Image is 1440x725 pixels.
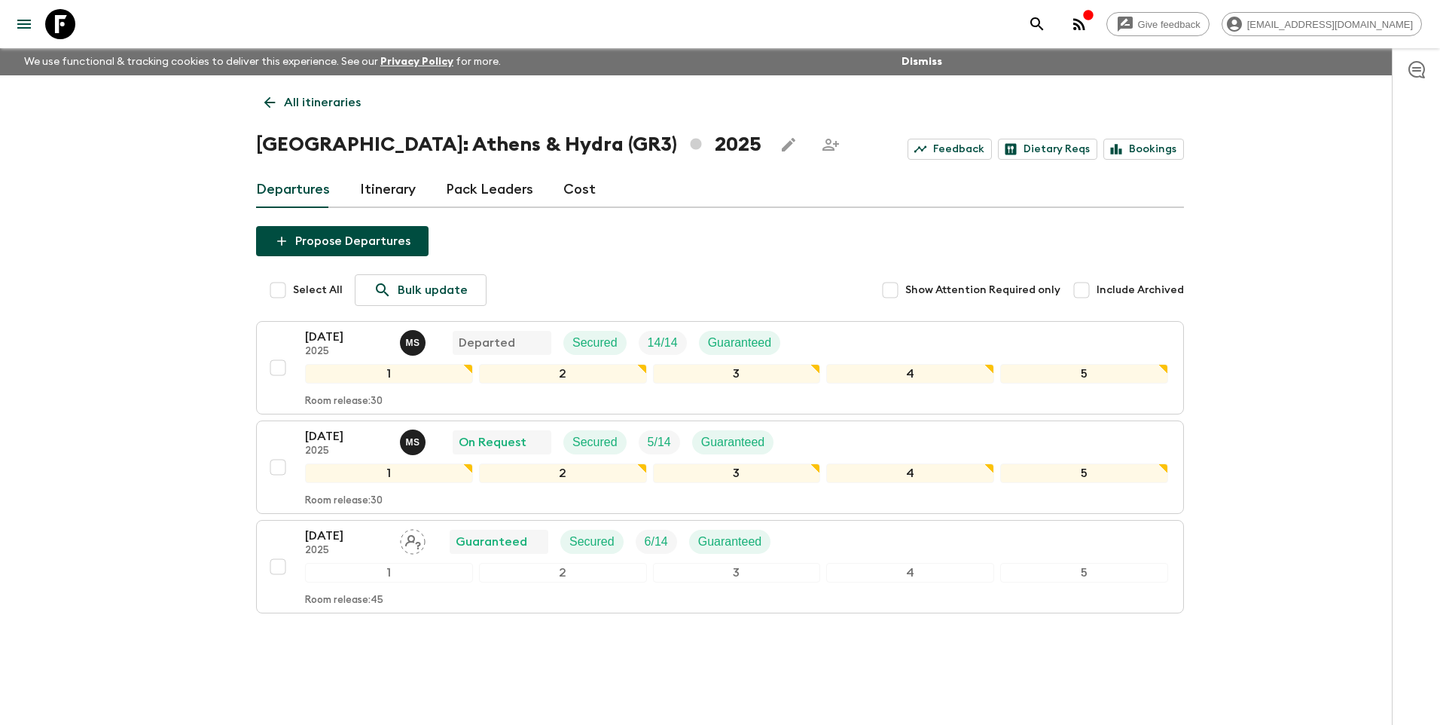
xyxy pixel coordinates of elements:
div: 5 [1000,364,1168,384]
p: Secured [569,533,615,551]
button: [DATE]2025Assign pack leaderGuaranteedSecuredTrip FillGuaranteed12345Room release:45 [256,520,1184,613]
p: On Request [459,433,526,451]
a: Dietary Reqs [998,139,1097,160]
div: 2 [479,364,647,384]
h1: [GEOGRAPHIC_DATA]: Athens & Hydra (GR3) 2025 [256,130,761,160]
div: Secured [560,530,624,554]
div: Trip Fill [636,530,677,554]
p: Bulk update [398,281,468,299]
div: 4 [826,463,994,483]
div: 2 [479,463,647,483]
a: Bulk update [355,274,487,306]
p: 2025 [305,545,388,557]
p: Room release: 45 [305,595,383,607]
span: Show Attention Required only [905,283,1060,298]
span: Assign pack leader [400,534,426,546]
button: Propose Departures [256,226,429,256]
p: We use functional & tracking cookies to deliver this experience. See our for more. [18,48,507,75]
div: 1 [305,563,473,583]
p: M S [405,436,419,448]
p: Guaranteed [698,533,762,551]
span: Give feedback [1130,19,1209,30]
a: Give feedback [1106,12,1210,36]
div: 2 [479,563,647,583]
p: Guaranteed [456,533,527,551]
p: Guaranteed [708,334,772,352]
span: Magda Sotiriadis [400,434,429,446]
p: 6 / 14 [645,533,668,551]
a: Cost [563,172,596,208]
div: 4 [826,364,994,384]
p: 2025 [305,346,388,358]
p: 5 / 14 [648,433,671,451]
a: Pack Leaders [446,172,533,208]
div: 3 [653,563,821,583]
button: menu [9,9,39,39]
span: [EMAIL_ADDRESS][DOMAIN_NAME] [1239,19,1421,30]
button: Dismiss [898,51,946,72]
div: Trip Fill [639,331,687,355]
span: Share this itinerary [816,130,846,160]
div: Secured [563,331,627,355]
div: 4 [826,563,994,583]
a: Bookings [1103,139,1184,160]
p: Secured [572,334,618,352]
span: Select All [293,283,343,298]
p: [DATE] [305,427,388,445]
p: 14 / 14 [648,334,678,352]
div: 3 [653,364,821,384]
span: Include Archived [1097,283,1184,298]
div: 5 [1000,463,1168,483]
div: Secured [563,430,627,454]
p: All itineraries [284,93,361,112]
button: Edit this itinerary [773,130,804,160]
div: 5 [1000,563,1168,583]
p: Guaranteed [701,433,765,451]
p: Secured [572,433,618,451]
button: [DATE]2025Magda SotiriadisDepartedSecuredTrip FillGuaranteed12345Room release:30 [256,321,1184,415]
p: Departed [459,334,515,352]
p: [DATE] [305,328,388,346]
a: Privacy Policy [380,57,453,67]
button: search adventures [1022,9,1052,39]
div: [EMAIL_ADDRESS][DOMAIN_NAME] [1222,12,1422,36]
p: [DATE] [305,527,388,545]
a: Feedback [908,139,992,160]
a: All itineraries [256,87,369,118]
p: 2025 [305,445,388,457]
div: 3 [653,463,821,483]
button: MS [400,430,429,455]
button: [DATE]2025Magda SotiriadisOn RequestSecuredTrip FillGuaranteed12345Room release:30 [256,421,1184,514]
a: Departures [256,172,330,208]
span: Magda Sotiriadis [400,335,429,347]
a: Itinerary [360,172,416,208]
div: Trip Fill [639,430,680,454]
